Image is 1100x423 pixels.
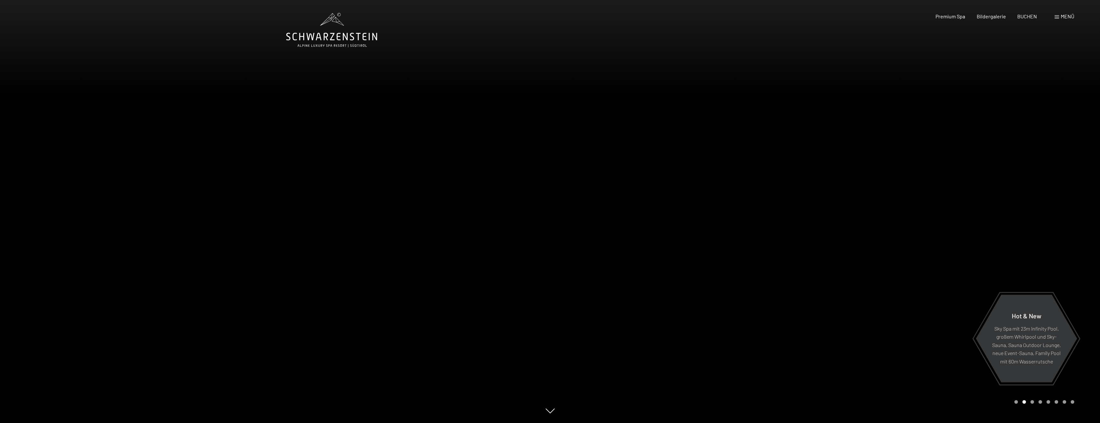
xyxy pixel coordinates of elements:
[992,324,1061,365] p: Sky Spa mit 23m Infinity Pool, großem Whirlpool und Sky-Sauna, Sauna Outdoor Lounge, neue Event-S...
[1063,400,1066,404] div: Carousel Page 7
[1071,400,1074,404] div: Carousel Page 8
[977,13,1006,19] a: Bildergalerie
[1012,400,1074,404] div: Carousel Pagination
[1039,400,1042,404] div: Carousel Page 4
[1022,400,1026,404] div: Carousel Page 2 (Current Slide)
[1012,312,1041,319] span: Hot & New
[1055,400,1058,404] div: Carousel Page 6
[1017,13,1037,19] a: BUCHEN
[935,13,965,19] a: Premium Spa
[1061,13,1074,19] span: Menü
[1014,400,1018,404] div: Carousel Page 1
[1030,400,1034,404] div: Carousel Page 3
[1047,400,1050,404] div: Carousel Page 5
[975,294,1077,383] a: Hot & New Sky Spa mit 23m Infinity Pool, großem Whirlpool und Sky-Sauna, Sauna Outdoor Lounge, ne...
